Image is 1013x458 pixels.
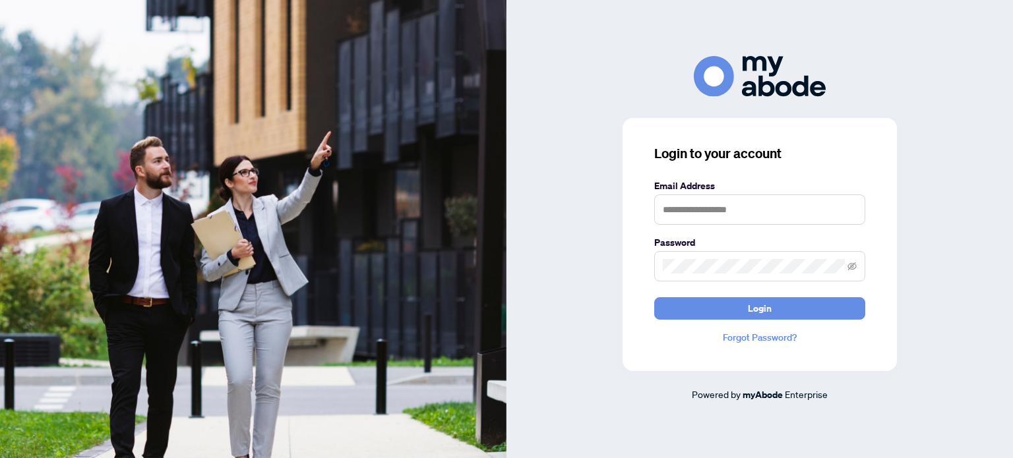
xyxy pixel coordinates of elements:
[654,235,865,250] label: Password
[847,262,857,271] span: eye-invisible
[654,144,865,163] h3: Login to your account
[694,56,826,96] img: ma-logo
[654,330,865,345] a: Forgot Password?
[743,387,783,402] a: myAbode
[654,179,865,193] label: Email Address
[748,298,772,319] span: Login
[654,297,865,320] button: Login
[785,388,828,400] span: Enterprise
[692,388,741,400] span: Powered by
